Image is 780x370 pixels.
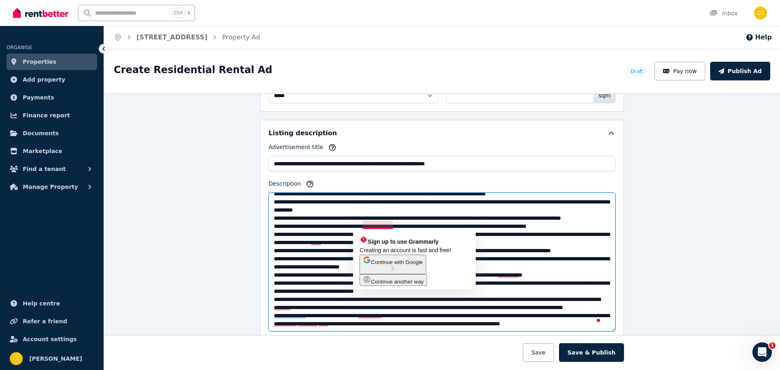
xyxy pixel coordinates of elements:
a: Marketplace [6,143,97,159]
span: Account settings [23,334,77,344]
a: Properties [6,54,97,70]
button: Help [745,32,772,42]
a: Refer a friend [6,313,97,329]
span: Find a tenant [23,164,66,174]
span: Payments [23,93,54,102]
span: ORGANISE [6,45,32,50]
a: Add property [6,71,97,88]
img: Charles Chaaya [10,352,23,365]
span: Finance report [23,110,70,120]
a: Finance report [6,107,97,123]
a: Documents [6,125,97,141]
span: Help centre [23,299,60,308]
span: [PERSON_NAME] [29,354,82,364]
h5: Listing description [269,128,337,138]
span: Manage Property [23,182,78,192]
span: Add property [23,75,65,84]
button: Publish Ad [710,62,770,80]
span: Marketplace [23,146,62,156]
img: Charles Chaaya [754,6,767,19]
a: [STREET_ADDRESS] [136,33,208,41]
a: Account settings [6,331,97,347]
button: Save [523,343,554,362]
span: Draft [630,68,643,75]
a: Help centre [6,295,97,312]
button: Manage Property [6,179,97,195]
div: Inbox [709,9,738,17]
span: Properties [23,57,56,67]
span: k [188,10,191,16]
span: Ctrl [172,8,184,18]
button: Find a tenant [6,161,97,177]
nav: Breadcrumb [104,26,270,49]
button: Pay now [654,62,706,80]
a: Property Ad [222,33,260,41]
span: 1 [769,342,776,349]
span: Documents [23,128,59,138]
label: Description [269,180,301,191]
span: Refer a friend [23,316,67,326]
textarea: To enrich screen reader interactions, please activate Accessibility in Grammarly extension settings [269,193,615,331]
h1: Create Residential Rental Ad [114,63,272,76]
img: RentBetter [13,7,68,19]
label: Advertisement title [269,143,323,154]
button: Save & Publish [559,343,624,362]
a: Payments [6,89,97,106]
iframe: Intercom live chat [752,342,772,362]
